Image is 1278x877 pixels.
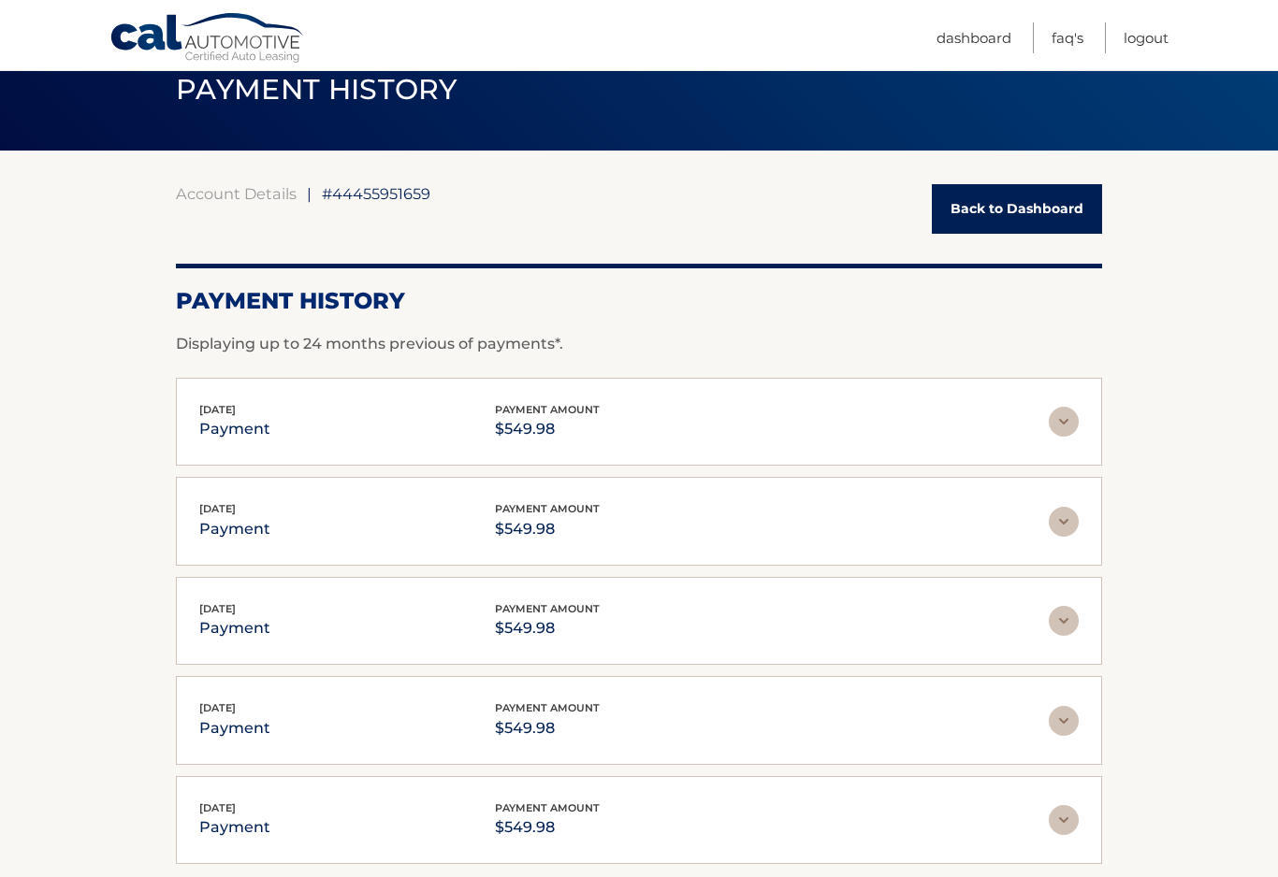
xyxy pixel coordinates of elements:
[1124,22,1169,53] a: Logout
[199,801,236,814] span: [DATE]
[199,814,270,841] p: payment
[495,602,600,615] span: payment amount
[495,715,600,741] p: $549.98
[495,502,600,515] span: payment amount
[495,615,600,641] p: $549.98
[199,602,236,615] span: [DATE]
[1049,606,1079,636] img: accordion-rest.svg
[199,403,236,416] span: [DATE]
[495,814,600,841] p: $549.98
[199,715,270,741] p: payment
[495,416,600,442] p: $549.98
[932,184,1102,234] a: Back to Dashboard
[322,184,430,203] span: #44455951659
[176,184,297,203] a: Account Details
[199,516,270,542] p: payment
[199,615,270,641] p: payment
[176,72,457,107] span: PAYMENT HISTORY
[307,184,312,203] span: |
[1049,706,1079,736] img: accordion-rest.svg
[199,701,236,714] span: [DATE]
[1052,22,1083,53] a: FAQ's
[1049,407,1079,437] img: accordion-rest.svg
[937,22,1011,53] a: Dashboard
[176,333,1102,355] p: Displaying up to 24 months previous of payments*.
[176,287,1102,315] h2: Payment History
[1049,805,1079,835] img: accordion-rest.svg
[199,416,270,442] p: payment
[495,516,600,542] p: $549.98
[495,801,600,814] span: payment amount
[199,502,236,515] span: [DATE]
[1049,507,1079,537] img: accordion-rest.svg
[109,12,306,66] a: Cal Automotive
[495,701,600,714] span: payment amount
[495,403,600,416] span: payment amount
